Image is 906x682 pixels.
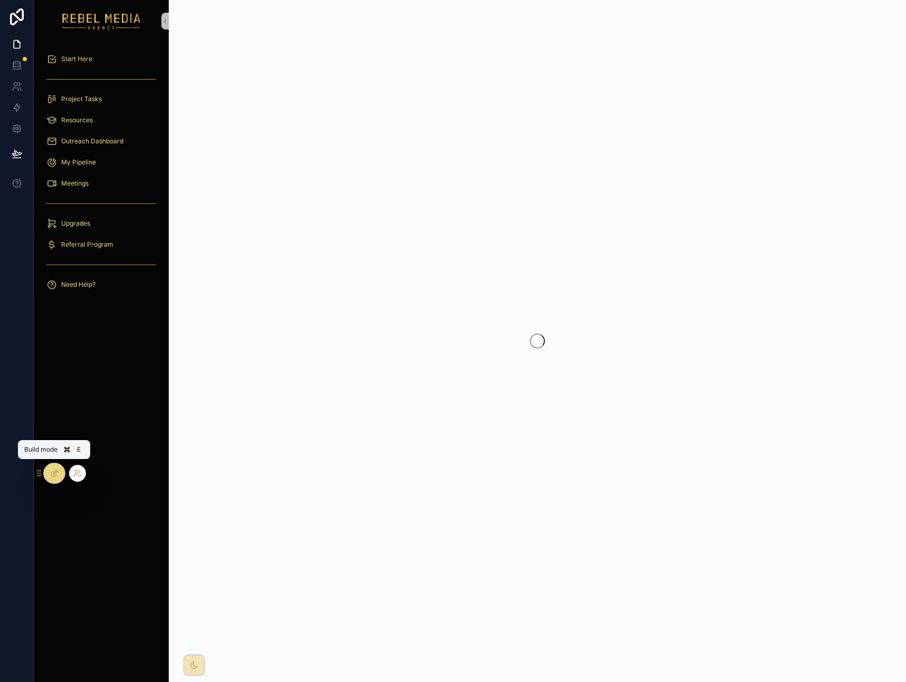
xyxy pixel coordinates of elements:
a: Resources [40,111,162,130]
span: Project Tasks [61,95,102,103]
span: Outreach Dashboard [61,137,123,145]
a: Referral Program [40,235,162,254]
span: Need Help? [61,280,95,289]
a: Start Here [40,50,162,69]
span: E [74,445,83,454]
img: App logo [62,13,141,30]
a: Meetings [40,174,162,193]
span: Referral Program [61,240,113,249]
span: Start Here [61,55,92,63]
span: Upgrades [61,219,90,228]
a: My Pipeline [40,153,162,172]
a: Outreach Dashboard [40,132,162,151]
a: Need Help? [40,275,162,294]
span: Build mode [24,445,57,454]
span: Meetings [61,179,89,188]
a: Upgrades [40,214,162,233]
div: scrollable content [34,42,169,308]
span: Resources [61,116,93,124]
span: My Pipeline [61,158,96,167]
a: Project Tasks [40,90,162,109]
